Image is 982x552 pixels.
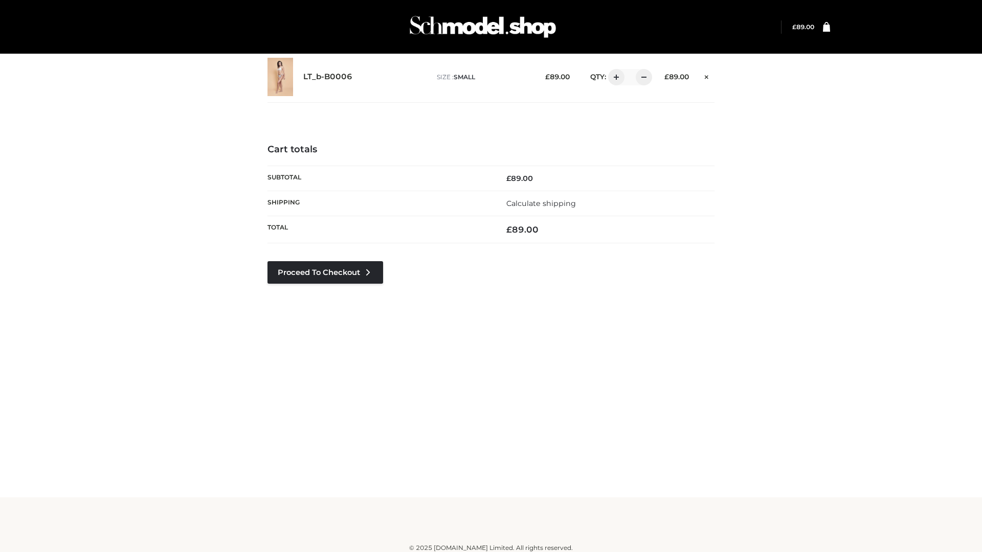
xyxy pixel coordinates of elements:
img: Schmodel Admin 964 [406,7,560,47]
span: £ [545,73,550,81]
th: Total [267,216,491,243]
bdi: 89.00 [664,73,689,81]
a: Calculate shipping [506,199,576,208]
bdi: 89.00 [506,224,539,235]
th: Subtotal [267,166,491,191]
div: QTY: [580,69,649,85]
a: Remove this item [699,69,715,82]
span: SMALL [454,73,475,81]
bdi: 89.00 [792,23,814,31]
th: Shipping [267,191,491,216]
p: size : [437,73,529,82]
bdi: 89.00 [545,73,570,81]
a: £89.00 [792,23,814,31]
bdi: 89.00 [506,174,533,183]
h4: Cart totals [267,144,715,155]
a: Proceed to Checkout [267,261,383,284]
span: £ [664,73,669,81]
span: £ [792,23,796,31]
span: £ [506,174,511,183]
span: £ [506,224,512,235]
a: LT_b-B0006 [303,72,352,82]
